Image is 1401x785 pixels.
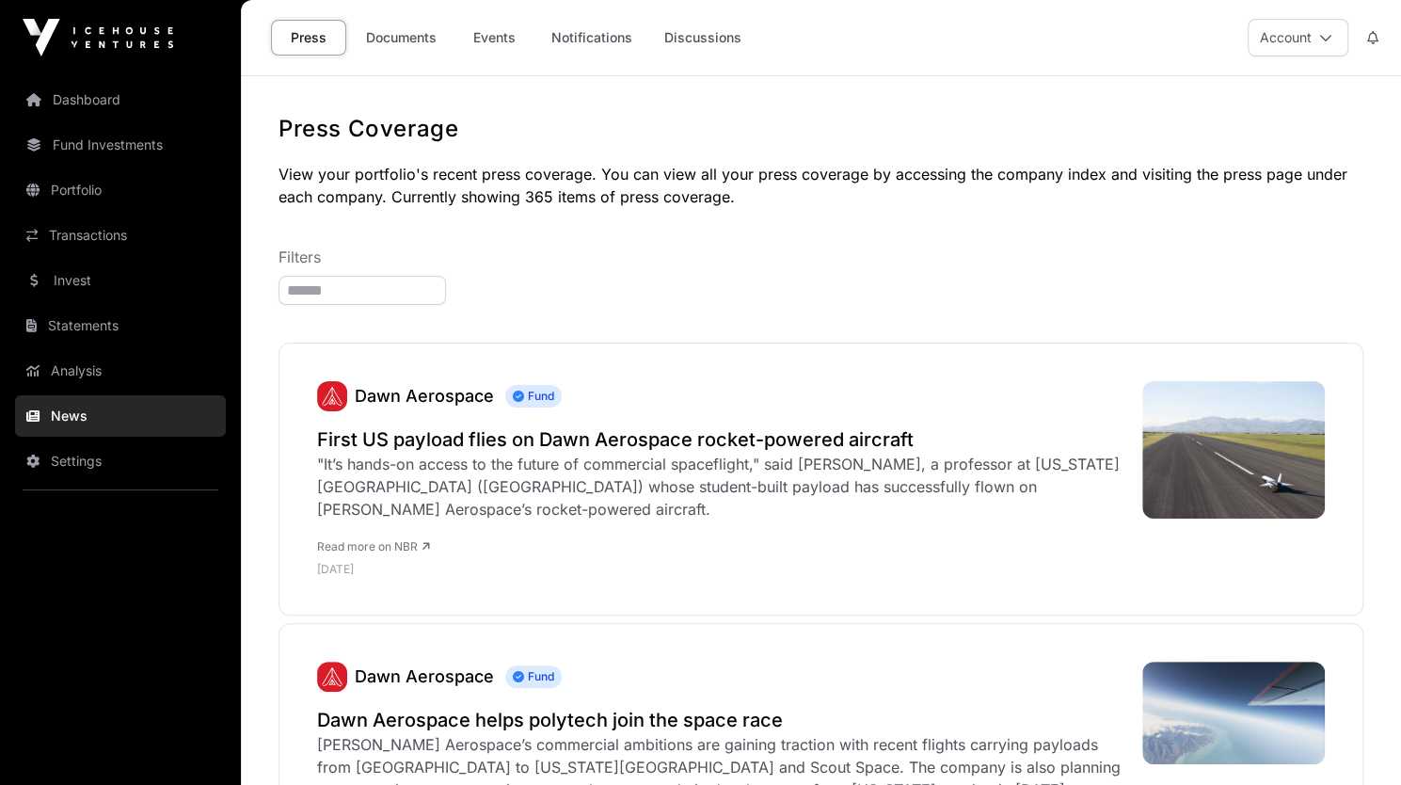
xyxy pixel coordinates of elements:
[354,20,449,56] a: Documents
[279,246,1363,268] p: Filters
[15,260,226,301] a: Invest
[539,20,645,56] a: Notifications
[317,662,347,692] img: Dawn-Icon.svg
[271,20,346,56] a: Press
[317,662,347,692] a: Dawn Aerospace
[279,163,1363,208] p: View your portfolio's recent press coverage. You can view all your press coverage by accessing th...
[15,305,226,346] a: Statements
[317,453,1123,521] div: "It’s hands-on access to the future of commercial spaceflight," said [PERSON_NAME], a professor a...
[505,385,562,408] span: Fund
[317,381,347,411] img: Dawn-Icon.svg
[15,124,226,166] a: Fund Investments
[1307,695,1401,785] iframe: Chat Widget
[15,441,226,482] a: Settings
[15,215,226,256] a: Transactions
[15,395,226,437] a: News
[15,169,226,211] a: Portfolio
[317,707,1123,733] a: Dawn Aerospace helps polytech join the space race
[317,381,347,411] a: Dawn Aerospace
[317,562,1123,577] p: [DATE]
[23,19,173,56] img: Icehouse Ventures Logo
[1142,381,1325,519] img: Dawn-Aerospace-Aurora-with-Cal-Poly-Payload-Landed-on-Tawhaki-Runway_5388.jpeg
[652,20,754,56] a: Discussions
[456,20,532,56] a: Events
[15,79,226,120] a: Dashboard
[317,426,1123,453] a: First US payload flies on Dawn Aerospace rocket-powered aircraft
[1142,662,1325,764] img: Dawn-Aerospace-Cal-Poly-flight.jpg
[355,386,494,406] a: Dawn Aerospace
[15,350,226,392] a: Analysis
[317,539,430,553] a: Read more on NBR
[279,114,1363,144] h1: Press Coverage
[1248,19,1348,56] button: Account
[505,665,562,688] span: Fund
[355,666,494,686] a: Dawn Aerospace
